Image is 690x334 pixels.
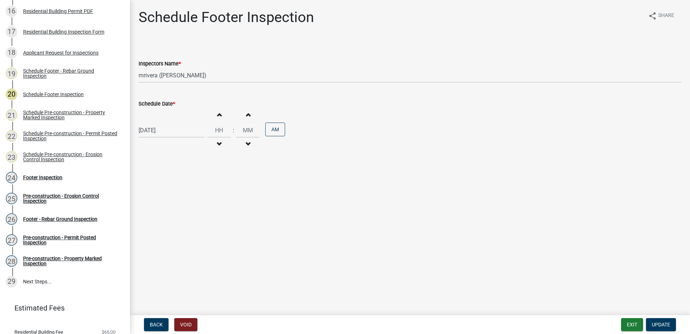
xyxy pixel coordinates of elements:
[23,175,62,180] div: Footer Inspection
[23,50,99,55] div: Applicant Request for Inspections
[658,12,674,20] span: Share
[648,12,657,20] i: share
[646,318,676,331] button: Update
[23,256,118,266] div: Pre-construction - Property Marked Inspection
[23,110,118,120] div: Schedule Pre-construction - Property Marked Inspection
[6,301,118,315] a: Estimated Fees
[6,47,17,59] div: 18
[23,217,97,222] div: Footer - Rebar Ground Inspection
[6,130,17,142] div: 22
[139,9,314,26] h1: Schedule Footer Inspection
[23,29,104,34] div: Residential Building Inspection Form
[6,255,17,267] div: 28
[23,193,118,204] div: Pre-construction - Erosion Control Inspection
[6,109,17,121] div: 21
[139,61,181,67] label: Inspectors Name
[150,322,163,327] span: Back
[6,172,17,183] div: 24
[139,123,205,138] input: mm/dd/yyyy
[231,126,236,135] div: :
[236,123,259,138] input: Minutes
[6,5,17,17] div: 16
[6,89,17,100] div: 20
[6,26,17,38] div: 17
[6,276,17,287] div: 29
[6,234,17,246] div: 27
[23,131,118,141] div: Schedule Pre-construction - Permit Posted Inspection
[265,123,285,136] button: AM
[642,9,680,23] button: shareShare
[6,213,17,225] div: 26
[6,193,17,204] div: 25
[6,68,17,79] div: 19
[208,123,231,138] input: Hours
[23,92,84,97] div: Schedule Footer Inspection
[23,68,118,78] div: Schedule Footer - Rebar Ground Inspection
[23,235,118,245] div: Pre-construction - Permit Posted Inspection
[174,318,197,331] button: Void
[621,318,643,331] button: Exit
[6,151,17,163] div: 23
[144,318,169,331] button: Back
[652,322,670,327] span: Update
[139,102,175,107] label: Schedule Date
[23,152,118,162] div: Schedule Pre-construction - Erosion Control Inspection
[23,9,93,14] div: Residential Building Permit PDF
